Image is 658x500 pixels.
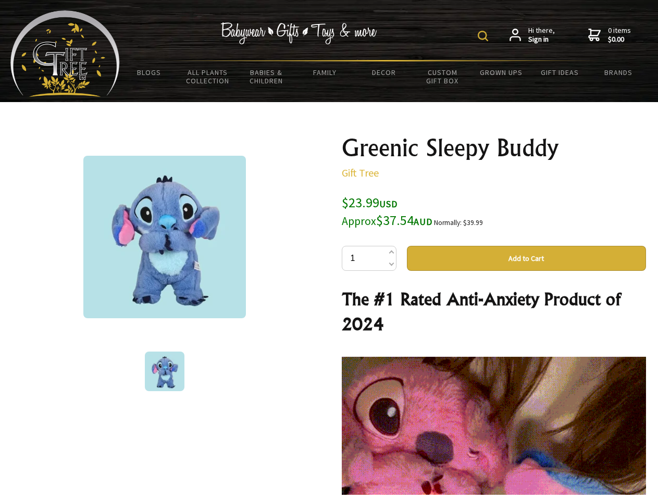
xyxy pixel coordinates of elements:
[120,61,179,83] a: BLOGS
[528,26,555,44] span: Hi there,
[589,61,648,83] a: Brands
[528,35,555,44] strong: Sign in
[478,31,488,41] img: product search
[342,194,432,229] span: $23.99 $37.54
[145,352,184,391] img: Greenic Sleepy Buddy
[342,166,379,179] a: Gift Tree
[407,246,646,271] button: Add to Cart
[342,214,376,228] small: Approx
[608,26,631,44] span: 0 items
[342,135,646,160] h1: Greenic Sleepy Buddy
[608,35,631,44] strong: $0.00
[342,289,620,334] strong: The #1 Rated Anti-Anxiety Product of 2024
[510,26,555,44] a: Hi there,Sign in
[221,22,377,44] img: Babywear - Gifts - Toys & more
[434,218,483,227] small: Normally: $39.99
[379,198,398,210] span: USD
[10,10,120,97] img: Babyware - Gifts - Toys and more...
[588,26,631,44] a: 0 items$0.00
[530,61,589,83] a: Gift Ideas
[237,61,296,92] a: Babies & Children
[471,61,530,83] a: Grown Ups
[83,156,246,318] img: Greenic Sleepy Buddy
[414,216,432,228] span: AUD
[296,61,355,83] a: Family
[413,61,472,92] a: Custom Gift Box
[179,61,238,92] a: All Plants Collection
[354,61,413,83] a: Decor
